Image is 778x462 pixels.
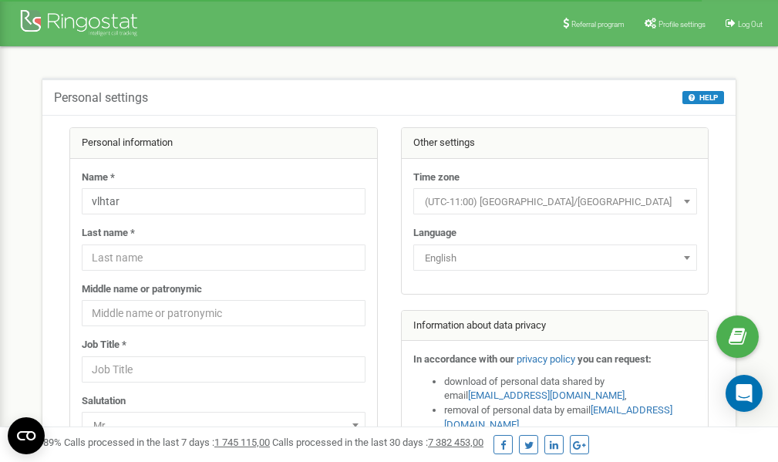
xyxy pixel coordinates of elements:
[402,311,709,342] div: Information about data privacy
[419,191,692,213] span: (UTC-11:00) Pacific/Midway
[413,170,460,185] label: Time zone
[726,375,763,412] div: Open Intercom Messenger
[64,437,270,448] span: Calls processed in the last 7 days :
[70,128,377,159] div: Personal information
[468,389,625,401] a: [EMAIL_ADDRESS][DOMAIN_NAME]
[82,356,365,383] input: Job Title
[658,20,706,29] span: Profile settings
[444,403,697,432] li: removal of personal data by email ,
[82,170,115,185] label: Name *
[413,353,514,365] strong: In accordance with our
[82,282,202,297] label: Middle name or patronymic
[82,226,135,241] label: Last name *
[82,394,126,409] label: Salutation
[571,20,625,29] span: Referral program
[413,188,697,214] span: (UTC-11:00) Pacific/Midway
[8,417,45,454] button: Open CMP widget
[428,437,483,448] u: 7 382 453,00
[214,437,270,448] u: 1 745 115,00
[444,375,697,403] li: download of personal data shared by email ,
[738,20,763,29] span: Log Out
[82,244,365,271] input: Last name
[578,353,652,365] strong: you can request:
[413,244,697,271] span: English
[682,91,724,104] button: HELP
[402,128,709,159] div: Other settings
[54,91,148,105] h5: Personal settings
[82,412,365,438] span: Mr.
[82,188,365,214] input: Name
[82,338,126,352] label: Job Title *
[87,415,360,437] span: Mr.
[517,353,575,365] a: privacy policy
[419,248,692,269] span: English
[272,437,483,448] span: Calls processed in the last 30 days :
[413,226,456,241] label: Language
[82,300,365,326] input: Middle name or patronymic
